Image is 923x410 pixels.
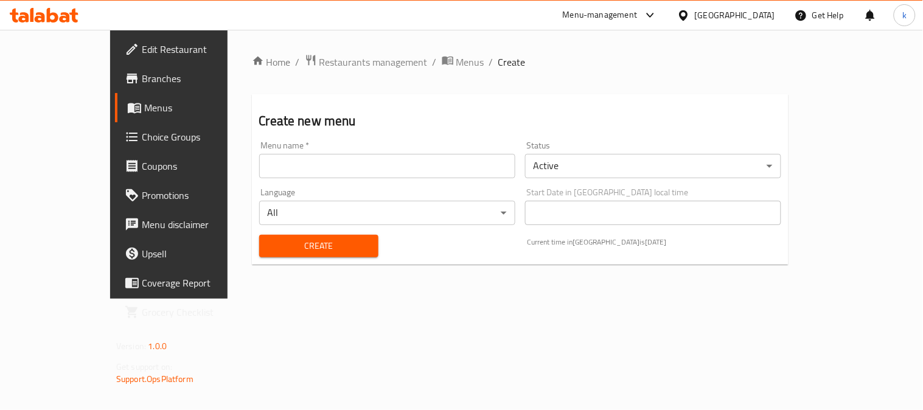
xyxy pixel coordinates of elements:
[142,276,254,290] span: Coverage Report
[115,239,264,268] a: Upsell
[269,238,369,254] span: Create
[902,9,907,22] span: k
[528,237,781,248] p: Current time in [GEOGRAPHIC_DATA] is [DATE]
[259,112,781,130] h2: Create new menu
[142,305,254,319] span: Grocery Checklist
[563,8,638,23] div: Menu-management
[252,55,291,69] a: Home
[115,122,264,151] a: Choice Groups
[116,359,172,375] span: Get support on:
[115,297,264,327] a: Grocery Checklist
[489,55,493,69] li: /
[252,54,789,70] nav: breadcrumb
[442,54,484,70] a: Menus
[142,130,254,144] span: Choice Groups
[115,35,264,64] a: Edit Restaurant
[695,9,775,22] div: [GEOGRAPHIC_DATA]
[115,210,264,239] a: Menu disclaimer
[142,71,254,86] span: Branches
[433,55,437,69] li: /
[525,154,781,178] div: Active
[319,55,428,69] span: Restaurants management
[115,181,264,210] a: Promotions
[116,338,146,354] span: Version:
[259,235,379,257] button: Create
[296,55,300,69] li: /
[115,151,264,181] a: Coupons
[142,217,254,232] span: Menu disclaimer
[115,64,264,93] a: Branches
[305,54,428,70] a: Restaurants management
[144,100,254,115] span: Menus
[142,246,254,261] span: Upsell
[259,154,515,178] input: Please enter Menu name
[142,159,254,173] span: Coupons
[259,201,515,225] div: All
[115,93,264,122] a: Menus
[148,338,167,354] span: 1.0.0
[142,42,254,57] span: Edit Restaurant
[142,188,254,203] span: Promotions
[115,268,264,297] a: Coverage Report
[116,371,193,387] a: Support.OpsPlatform
[498,55,526,69] span: Create
[456,55,484,69] span: Menus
